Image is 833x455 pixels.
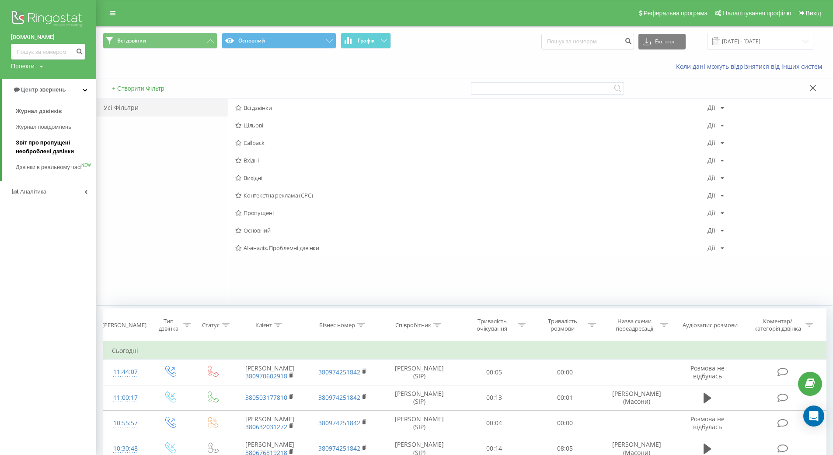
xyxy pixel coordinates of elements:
span: Вхідні [235,157,708,163]
div: Дії [708,210,715,216]
a: 380974251842 [318,419,360,427]
div: 10:55:57 [112,415,139,432]
a: Коли дані можуть відрізнятися вiд інших систем [676,62,826,71]
span: Аналiтика [20,188,46,195]
div: Назва схеми переадресації [611,317,658,332]
span: Callback [235,140,708,146]
a: 380974251842 [318,393,360,402]
div: Клієнт [255,321,272,329]
div: Усі Фільтри [97,99,228,116]
span: Основний [235,227,708,233]
span: Дзвінки в реальному часі [16,163,81,172]
div: Дії [708,140,715,146]
div: Дії [708,105,715,111]
input: Пошук за номером [11,44,85,60]
div: Статус [202,321,220,329]
div: Бізнес номер [319,321,355,329]
span: Вихідні [235,175,708,181]
td: [PERSON_NAME] (Масони) [600,385,673,410]
button: Експорт [638,34,686,49]
span: Налаштування профілю [723,10,791,17]
span: Всі дзвінки [117,37,146,44]
div: Проекти [11,62,35,71]
div: Дії [708,192,715,198]
td: 00:04 [459,410,529,436]
span: Графік [358,38,375,44]
a: 380970602918 [245,372,287,380]
div: Дії [708,122,715,128]
a: Журнал дзвінків [16,103,96,119]
div: Співробітник [395,321,431,329]
div: 11:00:17 [112,389,139,406]
div: Open Intercom Messenger [803,406,824,427]
span: Центр звернень [21,86,66,93]
span: Реферальна програма [644,10,708,17]
td: [PERSON_NAME] (SIP) [380,360,459,385]
div: Дії [708,175,715,181]
div: Тривалість очікування [469,317,516,332]
img: Ringostat logo [11,9,85,31]
span: Всі дзвінки [235,105,708,111]
div: Тип дзвінка [156,317,181,332]
input: Пошук за номером [541,34,634,49]
a: Звіт про пропущені необроблені дзвінки [16,135,96,159]
button: Всі дзвінки [103,33,217,49]
td: [PERSON_NAME] [233,360,307,385]
td: [PERSON_NAME] (SIP) [380,385,459,410]
td: 00:00 [530,410,600,436]
span: Вихід [806,10,821,17]
td: [PERSON_NAME] [233,410,307,436]
td: [PERSON_NAME] (SIP) [380,410,459,436]
div: 11:44:07 [112,363,139,381]
button: Графік [341,33,391,49]
span: Розмова не відбулась [690,364,725,380]
div: Дії [708,245,715,251]
a: [DOMAIN_NAME] [11,33,85,42]
span: Журнал повідомлень [16,123,71,131]
div: Дії [708,227,715,233]
button: Закрити [807,84,819,93]
span: Журнал дзвінків [16,107,62,116]
td: 00:13 [459,385,529,410]
button: Основний [222,33,336,49]
a: 380974251842 [318,444,360,452]
span: Пропущені [235,210,708,216]
td: 00:01 [530,385,600,410]
div: Аудіозапис розмови [683,321,738,329]
div: Тривалість розмови [539,317,586,332]
div: [PERSON_NAME] [102,321,146,329]
a: 380974251842 [318,368,360,376]
span: Розмова не відбулась [690,415,725,431]
a: 380503177810 [245,393,287,402]
span: Цільові [235,122,708,128]
div: Коментар/категорія дзвінка [752,317,803,332]
span: Контекстна реклама (CPC) [235,192,708,198]
td: 00:05 [459,360,529,385]
a: 380632031272 [245,423,287,431]
td: 00:00 [530,360,600,385]
span: Звіт про пропущені необроблені дзвінки [16,138,92,156]
div: Дії [708,157,715,163]
a: Центр звернень [2,79,96,100]
a: Дзвінки в реальному часіNEW [16,159,96,175]
span: AI-аналіз. Проблемні дзвінки [235,245,708,251]
td: Сьогодні [103,342,826,360]
button: + Створити Фільтр [109,85,167,92]
a: Журнал повідомлень [16,119,96,135]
